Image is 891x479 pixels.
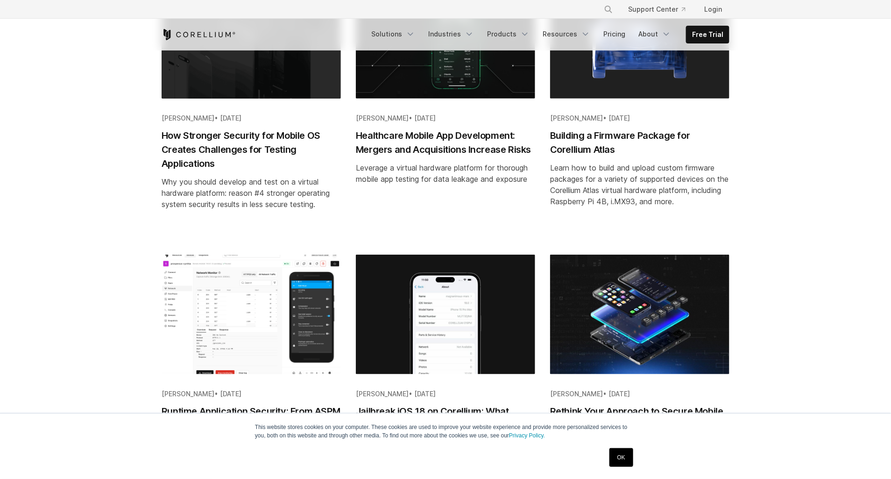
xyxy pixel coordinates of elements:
div: • [162,114,341,123]
span: [DATE] [220,114,241,122]
a: Industries [423,26,480,43]
div: • [550,389,729,399]
h2: Jailbreak iOS 18 on Corellium: What Testers Need to Know [356,404,535,432]
h2: How Stronger Security for Mobile OS Creates Challenges for Testing Applications [162,129,341,171]
a: Free Trial [686,26,729,43]
img: Jailbreak iOS 18 on Corellium: What Testers Need to Know [356,255,535,374]
span: [PERSON_NAME] [162,114,214,122]
div: Why you should develop and test on a virtual hardware platform: reason #4 stronger operating syst... [162,176,341,210]
h2: Healthcare Mobile App Development: Mergers and Acquisitions Increase Risks [356,129,535,157]
a: Products [481,26,535,43]
span: [DATE] [414,114,436,122]
span: [PERSON_NAME] [162,390,214,398]
a: About [633,26,677,43]
a: Resources [537,26,596,43]
a: OK [609,448,633,467]
h2: Runtime Application Security: From ASPM to Real-Time Detection [162,404,341,432]
span: [DATE] [414,390,436,398]
span: [DATE] [220,390,241,398]
a: Corellium Home [162,29,236,40]
span: [DATE] [608,390,630,398]
div: Leverage a virtual hardware platform for thorough mobile app testing for data leakage and exposure [356,162,535,185]
div: • [162,389,341,399]
div: Navigation Menu [366,26,729,43]
span: [PERSON_NAME] [356,114,409,122]
h2: Rethink Your Approach to Secure Mobile Application Development [550,404,729,432]
a: Privacy Policy. [509,432,545,439]
a: Pricing [598,26,631,43]
img: Rethink Your Approach to Secure Mobile Application Development [550,255,729,374]
div: • [356,389,535,399]
a: Solutions [366,26,421,43]
div: • [356,114,535,123]
div: • [550,114,729,123]
a: Support Center [621,1,693,18]
img: Runtime Application Security: From ASPM to Real-Time Detection [162,255,341,374]
p: This website stores cookies on your computer. These cookies are used to improve your website expe... [255,423,636,440]
div: Learn how to build and upload custom firmware packages for a variety of supported devices on the ... [550,162,729,207]
span: [DATE] [608,114,630,122]
a: Login [697,1,729,18]
div: Navigation Menu [593,1,729,18]
span: [PERSON_NAME] [550,390,603,398]
span: [PERSON_NAME] [356,390,409,398]
button: Search [600,1,617,18]
span: [PERSON_NAME] [550,114,603,122]
h2: Building a Firmware Package for Corellium Atlas [550,129,729,157]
